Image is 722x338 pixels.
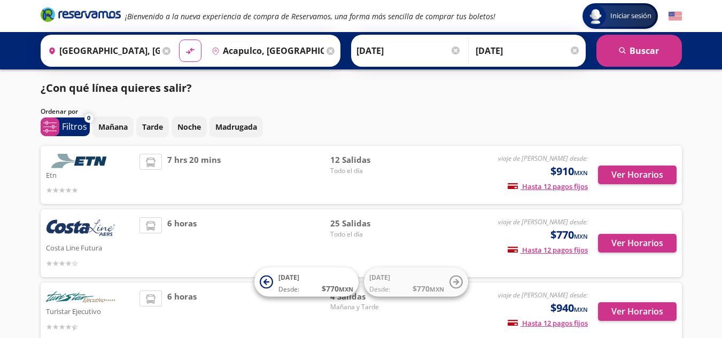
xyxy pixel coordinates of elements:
span: Hasta 12 pagos fijos [508,245,588,255]
span: Hasta 12 pagos fijos [508,182,588,191]
small: MXN [430,285,444,293]
p: Turistar Ejecutivo [46,304,135,317]
p: ¿Con qué línea quieres salir? [41,80,192,96]
span: Mañana y Tarde [330,302,405,312]
p: Filtros [62,120,87,133]
span: 0 [87,114,90,123]
span: $910 [550,163,588,179]
input: Buscar Origen [44,37,160,64]
img: Etn [46,154,115,168]
button: Mañana [92,116,134,137]
span: 25 Salidas [330,217,405,230]
button: Tarde [136,116,169,137]
p: Etn [46,168,135,181]
img: Turistar Ejecutivo [46,290,115,305]
p: Mañana [98,121,128,132]
span: Desde: [369,285,390,294]
span: $940 [550,300,588,316]
em: viaje de [PERSON_NAME] desde: [498,154,588,163]
button: Madrugada [209,116,263,137]
span: $770 [550,227,588,243]
p: Noche [177,121,201,132]
button: [DATE]Desde:$770MXN [254,268,359,297]
em: ¡Bienvenido a la nueva experiencia de compra de Reservamos, una forma más sencilla de comprar tus... [125,11,495,21]
span: Hasta 12 pagos fijos [508,318,588,328]
span: Todo el día [330,230,405,239]
span: $ 770 [413,283,444,294]
button: Noche [172,116,207,137]
button: Ver Horarios [598,166,677,184]
img: Costa Line Futura [46,217,115,241]
span: $ 770 [322,283,353,294]
small: MXN [574,305,588,313]
em: viaje de [PERSON_NAME] desde: [498,290,588,300]
button: Ver Horarios [598,302,677,321]
p: Tarde [142,121,163,132]
i: Brand Logo [41,6,121,22]
p: Madrugada [215,121,257,132]
input: Elegir Fecha [356,37,461,64]
span: Iniciar sesión [606,11,656,21]
span: [DATE] [278,273,299,282]
span: 7 hrs 20 mins [167,154,221,196]
button: English [669,10,682,23]
input: Buscar Destino [207,37,324,64]
button: 0Filtros [41,117,90,136]
button: Buscar [596,35,682,67]
span: 12 Salidas [330,154,405,166]
span: Todo el día [330,166,405,176]
small: MXN [574,169,588,177]
small: MXN [574,232,588,240]
span: 6 horas [167,290,197,333]
span: 6 horas [167,217,197,269]
em: viaje de [PERSON_NAME] desde: [498,217,588,226]
p: Ordenar por [41,107,78,116]
span: [DATE] [369,273,390,282]
small: MXN [339,285,353,293]
button: Ver Horarios [598,234,677,253]
p: Costa Line Futura [46,241,135,254]
button: [DATE]Desde:$770MXN [364,268,468,297]
a: Brand Logo [41,6,121,26]
input: Opcional [476,37,580,64]
span: Desde: [278,285,299,294]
